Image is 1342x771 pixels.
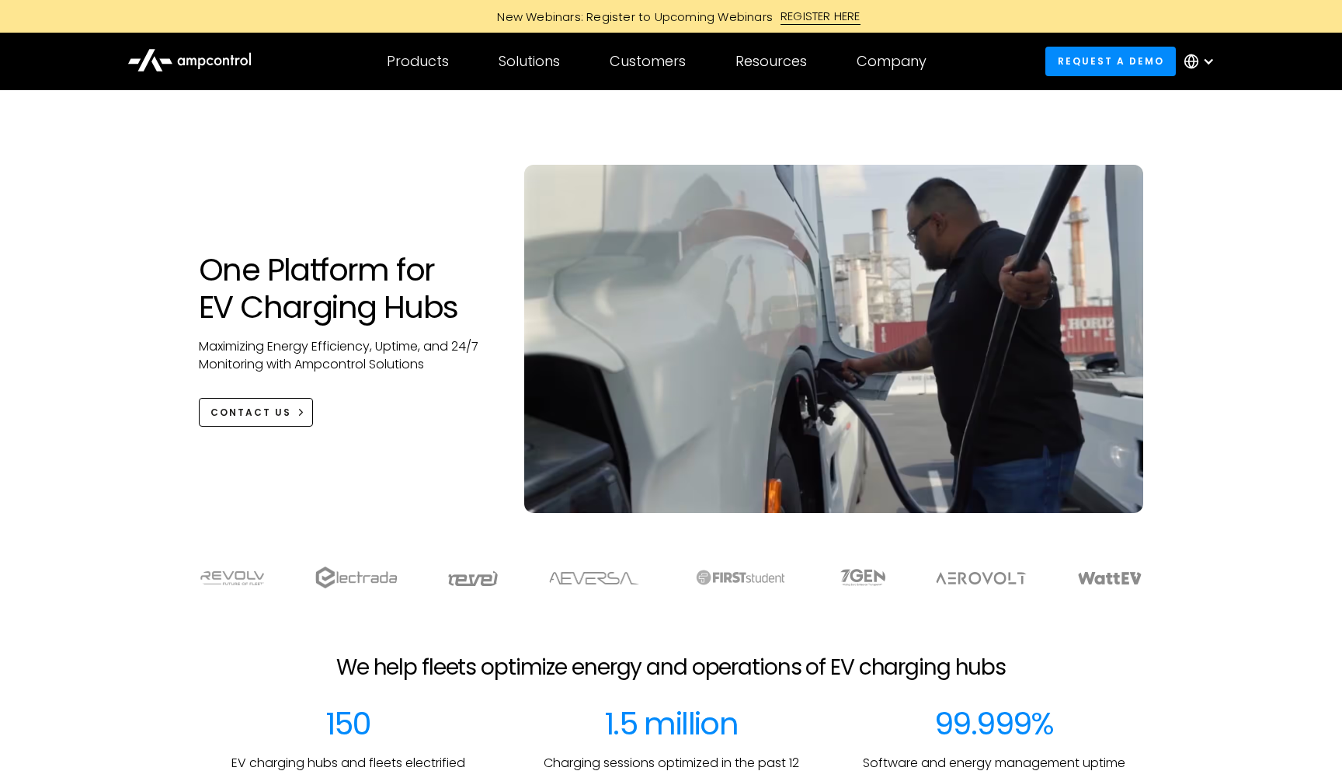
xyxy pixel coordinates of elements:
a: New Webinars: Register to Upcoming WebinarsREGISTER HERE [322,8,1020,25]
div: 99.999% [934,705,1054,742]
div: CONTACT US [210,406,291,420]
h1: One Platform for EV Charging Hubs [199,251,493,326]
p: Maximizing Energy Efficiency, Uptime, and 24/7 Monitoring with Ampcontrol Solutions [199,338,493,373]
div: Products [387,53,449,70]
div: Solutions [499,53,560,70]
img: WattEV logo [1077,572,1142,584]
img: electrada logo [315,567,397,588]
h2: We help fleets optimize energy and operations of EV charging hubs [336,654,1006,681]
div: Customers [610,53,686,70]
a: Request a demo [1045,47,1176,75]
div: 1.5 million [604,705,738,742]
div: Company [857,53,927,70]
a: CONTACT US [199,398,313,427]
div: REGISTER HERE [781,8,860,25]
img: Aerovolt Logo [935,572,1027,584]
div: New Webinars: Register to Upcoming Webinars [482,9,781,25]
div: 150 [325,705,370,742]
div: Resources [735,53,807,70]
